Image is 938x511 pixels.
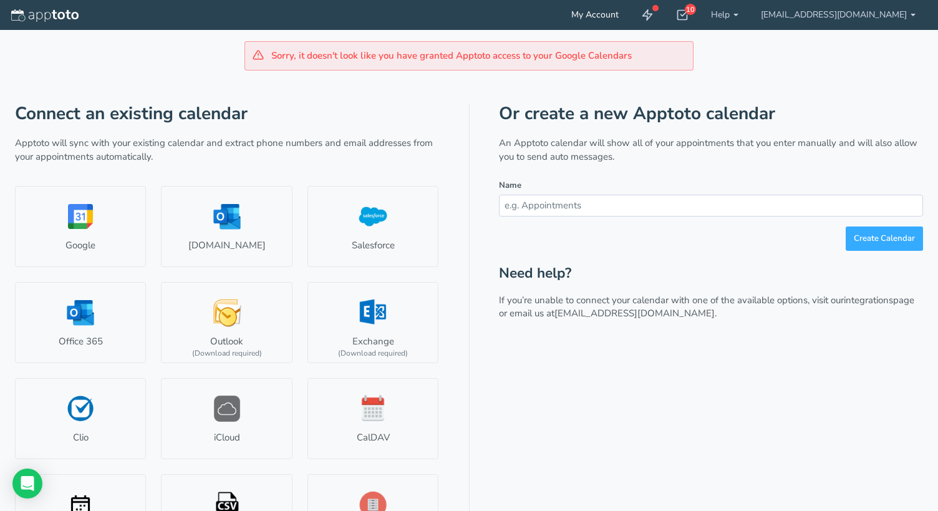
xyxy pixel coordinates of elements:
[12,469,42,499] div: Open Intercom Messenger
[499,195,923,217] input: e.g. Appointments
[307,186,438,267] a: Salesforce
[15,104,439,124] h1: Connect an existing calendar
[554,307,717,319] a: [EMAIL_ADDRESS][DOMAIN_NAME].
[192,348,262,359] div: (Download required)
[499,266,923,281] h2: Need help?
[15,186,146,267] a: Google
[499,180,521,192] label: Name
[244,41,694,71] div: Sorry, it doesn't look like you have granted Apptoto access to your Google Calendars
[844,294,893,306] a: integrations
[11,9,79,22] img: logo-apptoto--white.svg
[499,104,923,124] h1: Or create a new Apptoto calendar
[161,186,292,267] a: [DOMAIN_NAME]
[161,282,292,363] a: Outlook
[338,348,408,359] div: (Download required)
[846,226,923,251] button: Create Calendar
[307,282,438,363] a: Exchange
[15,378,146,459] a: Clio
[307,378,438,459] a: CalDAV
[15,137,439,163] p: Apptoto will sync with your existing calendar and extract phone numbers and email addresses from ...
[499,137,923,163] p: An Apptoto calendar will show all of your appointments that you enter manually and will also allo...
[161,378,292,459] a: iCloud
[685,4,696,15] div: 10
[15,282,146,363] a: Office 365
[499,294,923,321] p: If you’re unable to connect your calendar with one of the available options, visit our page or em...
